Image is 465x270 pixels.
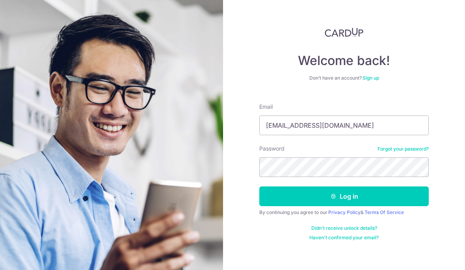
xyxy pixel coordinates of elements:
a: Privacy Policy [328,209,361,215]
a: Forgot your password? [378,146,429,152]
label: Email [259,103,273,111]
a: Haven't confirmed your email? [309,235,379,241]
button: Log in [259,186,429,206]
img: CardUp Logo [325,28,363,37]
div: By continuing you agree to our & [259,209,429,216]
h4: Welcome back! [259,53,429,69]
div: Don’t have an account? [259,75,429,81]
a: Didn't receive unlock details? [311,225,377,231]
input: Enter your Email [259,115,429,135]
label: Password [259,145,285,153]
a: Terms Of Service [365,209,404,215]
a: Sign up [363,75,379,81]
